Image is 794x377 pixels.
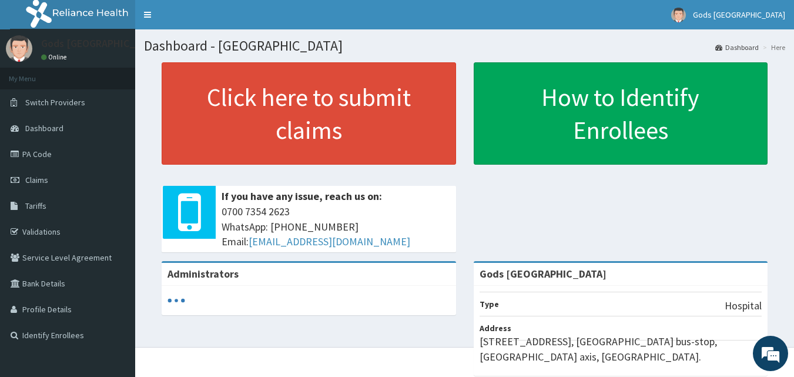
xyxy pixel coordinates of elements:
span: Tariffs [25,201,46,211]
b: Administrators [167,267,239,281]
span: 0700 7354 2623 WhatsApp: [PHONE_NUMBER] Email: [222,204,450,249]
span: Switch Providers [25,97,85,108]
span: Claims [25,175,48,185]
h1: Dashboard - [GEOGRAPHIC_DATA] [144,38,785,54]
p: Gods [GEOGRAPHIC_DATA] [41,38,163,49]
img: User Image [671,8,686,22]
span: Gods [GEOGRAPHIC_DATA] [693,9,785,20]
strong: Gods [GEOGRAPHIC_DATA] [480,267,607,281]
p: [STREET_ADDRESS], [GEOGRAPHIC_DATA] bus-stop, [GEOGRAPHIC_DATA] axis, [GEOGRAPHIC_DATA]. [480,334,762,364]
a: Click here to submit claims [162,62,456,165]
a: Online [41,53,69,61]
a: [EMAIL_ADDRESS][DOMAIN_NAME] [249,235,410,248]
a: How to Identify Enrollees [474,62,768,165]
b: Type [480,299,499,309]
p: Hospital [725,298,762,313]
svg: audio-loading [167,292,185,309]
b: If you have any issue, reach us on: [222,189,382,203]
li: Here [760,42,785,52]
img: User Image [6,35,32,62]
span: Dashboard [25,123,63,134]
b: Address [480,323,511,333]
a: Dashboard [715,42,759,52]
